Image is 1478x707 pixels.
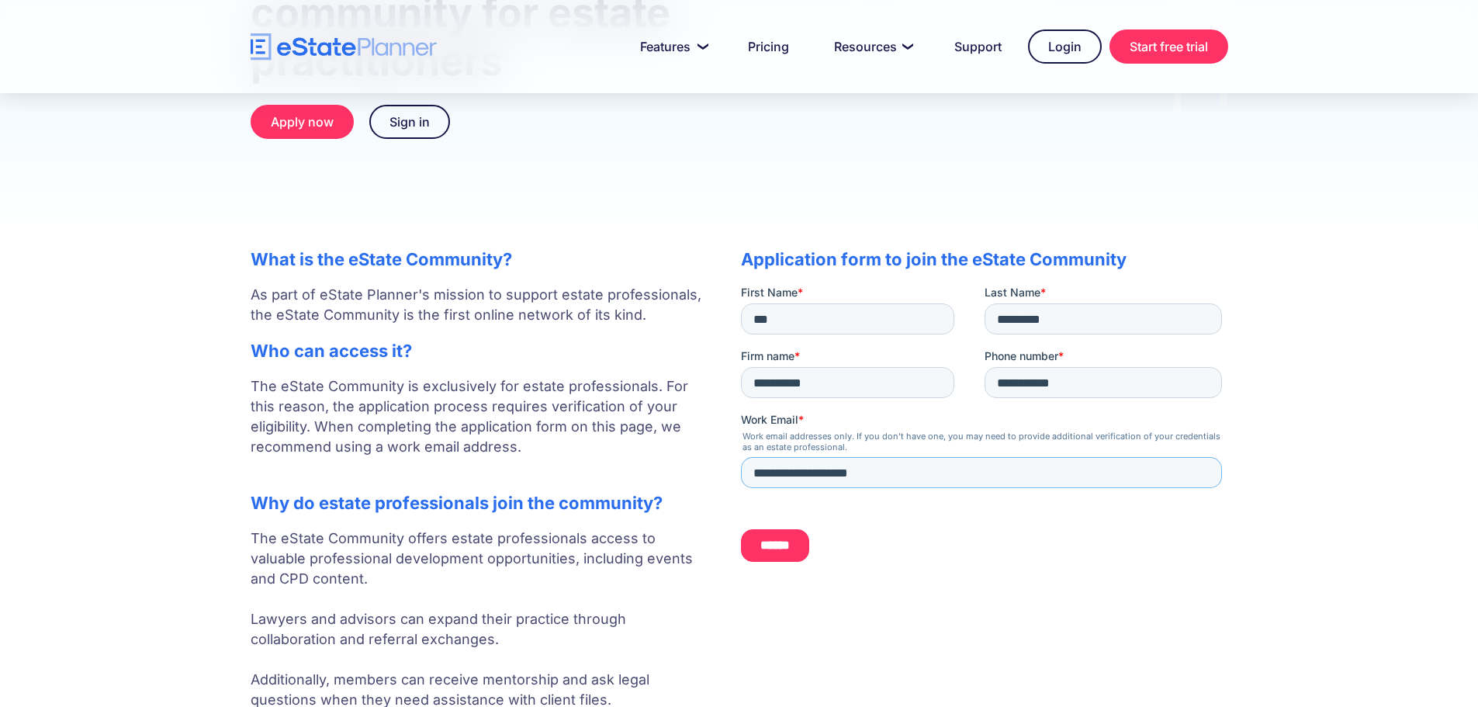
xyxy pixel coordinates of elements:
a: Apply now [251,105,354,139]
a: Support [936,31,1020,62]
p: The eState Community is exclusively for estate professionals. For this reason, the application pr... [251,376,710,477]
h2: What is the eState Community? [251,249,710,269]
a: Pricing [729,31,808,62]
a: Login [1028,29,1102,64]
h2: Application form to join the eState Community [741,249,1228,269]
p: As part of eState Planner's mission to support estate professionals, the eState Community is the ... [251,285,710,325]
a: Start free trial [1109,29,1228,64]
iframe: Form 0 [741,285,1228,575]
h2: Who can access it? [251,341,710,361]
a: Sign in [369,105,450,139]
a: home [251,33,437,61]
a: Resources [815,31,928,62]
h2: Why do estate professionals join the community? [251,493,710,513]
a: Features [621,31,722,62]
